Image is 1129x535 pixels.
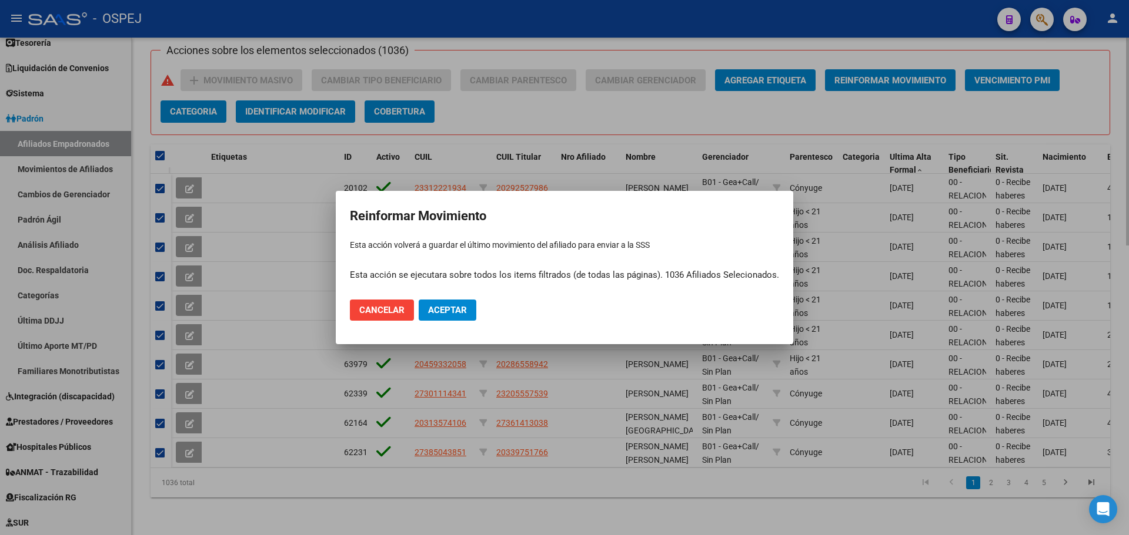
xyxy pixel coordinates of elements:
span: Cancelar [359,305,405,315]
button: Aceptar [419,300,476,321]
div: Open Intercom Messenger [1089,495,1117,523]
p: Esta acción se ejecutara sobre todos los items filtrados (de todas las páginas). 1036 Afiliados S... [350,268,779,282]
button: Cancelar [350,300,414,321]
span: Aceptar [428,305,467,315]
h2: Reinformar Movimiento [350,205,779,227]
p: Esta acción volverá a guardar el último movimiento del afiliado para enviar a la SSS [350,239,779,251]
